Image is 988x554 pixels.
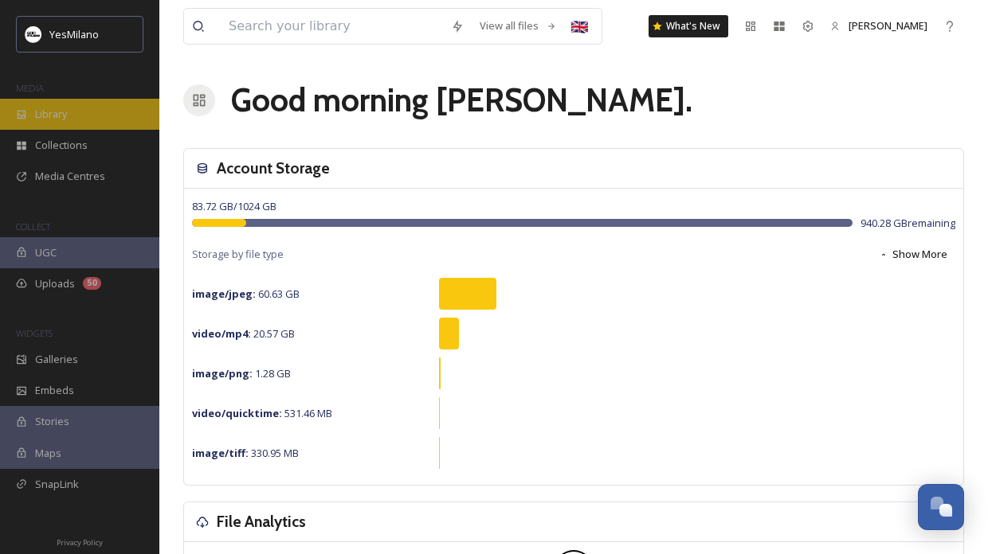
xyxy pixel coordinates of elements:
span: 940.28 GB remaining [861,216,955,231]
span: Uploads [35,276,75,291]
strong: video/quicktime : [192,406,282,420]
span: WIDGETS [16,327,53,339]
span: UGC [35,245,57,260]
span: 20.57 GB [192,326,295,341]
span: Library [35,107,67,122]
span: MEDIA [16,82,44,94]
a: What's New [649,15,728,37]
div: 50 [83,277,101,290]
input: Search your library [221,9,443,44]
span: SnapLink [35,477,79,492]
span: 330.95 MB [192,446,299,460]
span: YesMilano [49,27,99,41]
button: Open Chat [918,484,964,530]
span: Media Centres [35,169,105,184]
span: Storage by file type [192,247,284,262]
span: Stories [35,414,69,429]
span: COLLECT [16,220,50,232]
h3: Account Storage [217,157,330,180]
h3: File Analytics [217,510,306,533]
span: 83.72 GB / 1024 GB [192,199,276,213]
span: [PERSON_NAME] [849,18,927,33]
strong: video/mp4 : [192,326,251,341]
span: Galleries [35,352,78,367]
span: 60.63 GB [192,287,300,301]
h1: Good morning [PERSON_NAME] . [231,76,692,124]
a: Privacy Policy [57,532,103,551]
span: Privacy Policy [57,537,103,548]
a: View all files [472,10,565,41]
strong: image/png : [192,366,253,380]
div: 🇬🇧 [565,12,594,41]
span: Embeds [35,383,74,398]
button: Show More [871,239,955,270]
span: 531.46 MB [192,406,332,420]
strong: image/tiff : [192,446,249,460]
strong: image/jpeg : [192,287,256,301]
img: Logo%20YesMilano%40150x.png [25,26,41,42]
span: Maps [35,446,61,461]
span: Collections [35,138,88,153]
span: 1.28 GB [192,366,291,380]
a: [PERSON_NAME] [822,10,935,41]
